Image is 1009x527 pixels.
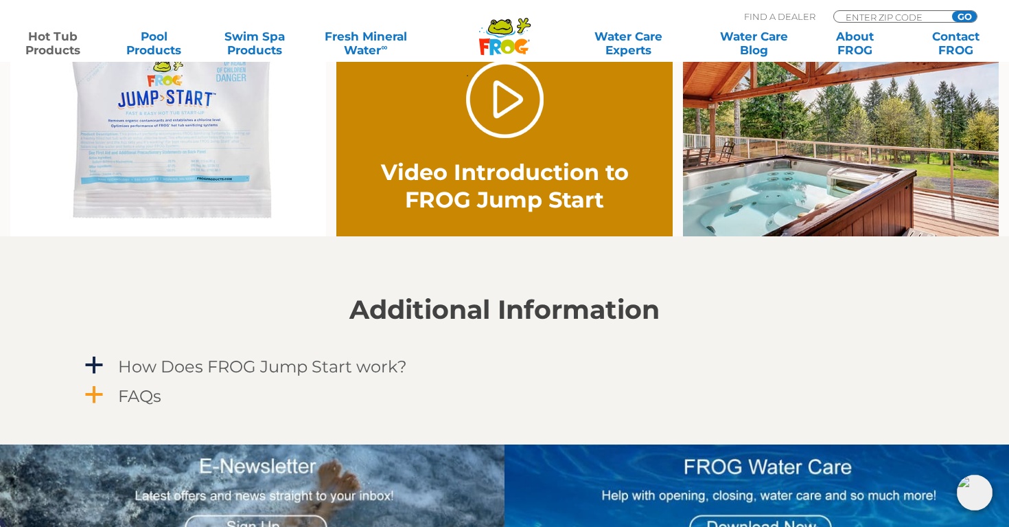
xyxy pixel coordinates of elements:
[683,9,999,237] img: serene-landscape
[815,30,894,57] a: AboutFROG
[14,30,92,57] a: Hot TubProducts
[565,30,693,57] a: Water CareExperts
[370,159,639,214] h2: Video Introduction to FROG Jump Start
[10,9,326,237] img: jump start package
[82,383,927,409] a: a FAQs
[216,30,294,57] a: Swim SpaProducts
[82,295,927,325] h2: Additional Information
[844,11,937,23] input: Zip Code Form
[917,30,995,57] a: ContactFROG
[316,30,415,57] a: Fresh MineralWater∞
[957,475,993,511] img: openIcon
[82,354,927,379] a: a How Does FROG Jump Start work?
[715,30,793,57] a: Water CareBlog
[118,357,407,376] h4: How Does FROG Jump Start work?
[115,30,193,57] a: PoolProducts
[466,60,544,138] a: Play Video
[118,387,161,405] h4: FAQs
[952,11,977,22] input: GO
[744,10,815,23] p: Find A Dealer
[84,385,104,405] span: a
[84,355,104,376] span: a
[381,42,387,52] sup: ∞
